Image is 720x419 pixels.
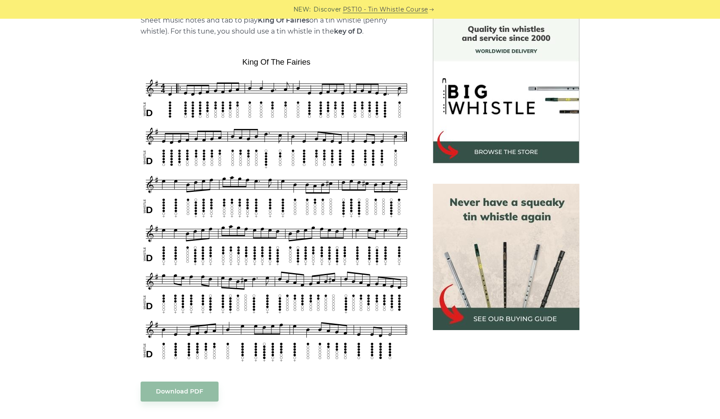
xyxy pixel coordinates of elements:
span: Discover [314,5,342,14]
strong: King Of Fairies [258,16,309,24]
a: PST10 - Tin Whistle Course [343,5,428,14]
p: Sheet music notes and tab to play on a tin whistle (penny whistle). For this tune, you should use... [141,15,412,37]
img: BigWhistle Tin Whistle Store [433,17,579,163]
a: Download PDF [141,382,219,402]
strong: key of D [334,27,362,35]
img: tin whistle buying guide [433,184,579,330]
img: King Of Fairies Tin Whistle Tab & Sheet Music [141,54,412,364]
span: NEW: [294,5,311,14]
